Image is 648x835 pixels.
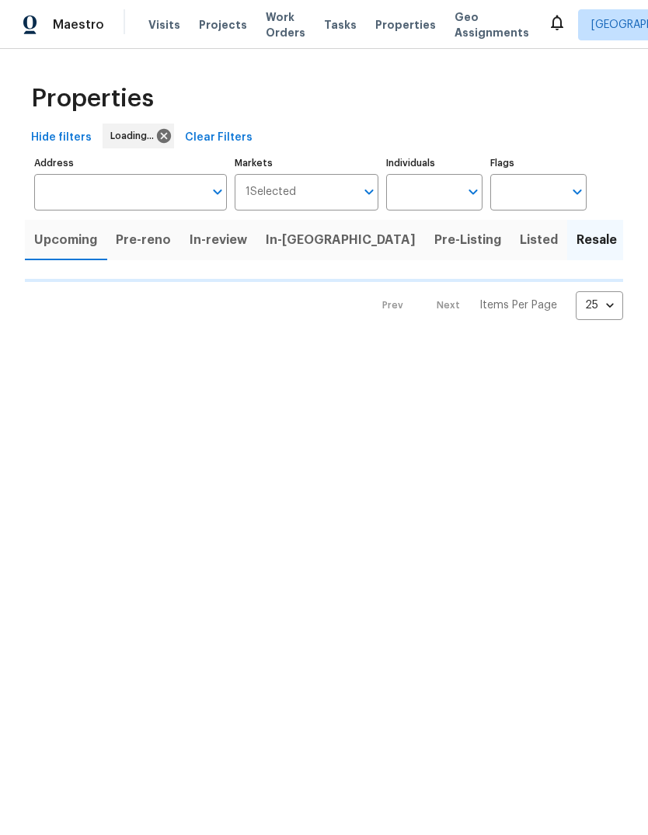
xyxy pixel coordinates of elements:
span: Listed [520,229,558,251]
span: Properties [375,17,436,33]
span: Loading... [110,128,160,144]
span: Upcoming [34,229,97,251]
span: Work Orders [266,9,305,40]
label: Markets [235,158,379,168]
label: Address [34,158,227,168]
span: Properties [31,91,154,106]
nav: Pagination Navigation [368,291,623,320]
button: Open [566,181,588,203]
span: Pre-reno [116,229,171,251]
div: Loading... [103,124,174,148]
span: In-[GEOGRAPHIC_DATA] [266,229,416,251]
button: Open [358,181,380,203]
p: Items Per Page [479,297,557,313]
span: Clear Filters [185,128,253,148]
span: Maestro [53,17,104,33]
div: 25 [576,285,623,325]
label: Flags [490,158,587,168]
span: Visits [148,17,180,33]
span: Geo Assignments [455,9,529,40]
button: Open [462,181,484,203]
span: Pre-Listing [434,229,501,251]
span: Resale [577,229,617,251]
button: Hide filters [25,124,98,152]
label: Individuals [386,158,483,168]
span: Projects [199,17,247,33]
button: Clear Filters [179,124,259,152]
span: 1 Selected [246,186,296,199]
span: Tasks [324,19,357,30]
span: In-review [190,229,247,251]
span: Hide filters [31,128,92,148]
button: Open [207,181,228,203]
